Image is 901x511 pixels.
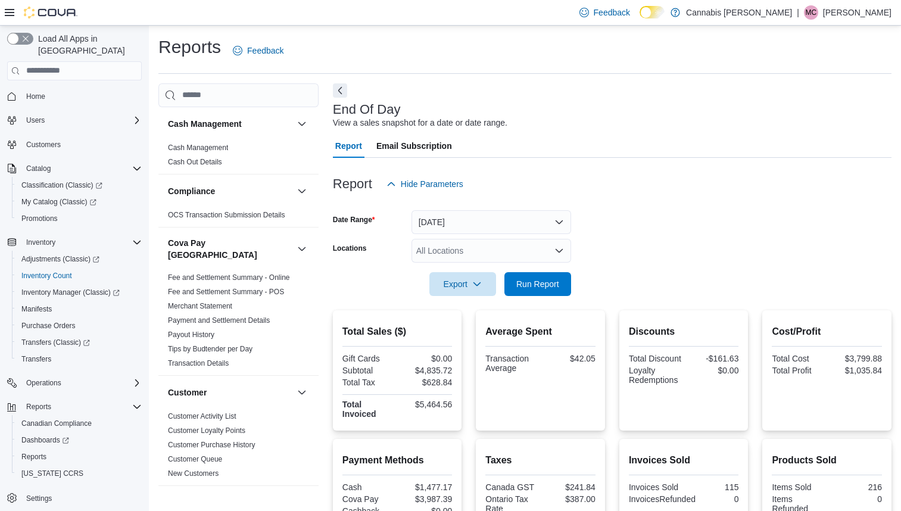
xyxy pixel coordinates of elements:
a: Fee and Settlement Summary - Online [168,273,290,282]
button: Transfers [12,351,146,367]
button: Cova Pay [GEOGRAPHIC_DATA] [295,242,309,256]
div: $628.84 [400,378,452,387]
div: $241.84 [543,482,596,492]
span: Reports [17,450,142,464]
div: Compliance [158,208,319,227]
span: Transfers (Classic) [17,335,142,350]
span: My Catalog (Classic) [21,197,96,207]
img: Cova [24,7,77,18]
h2: Discounts [629,325,739,339]
span: Adjustments (Classic) [17,252,142,266]
h3: Report [333,177,372,191]
button: Cash Management [168,118,292,130]
span: Home [26,92,45,101]
div: 0 [830,494,882,504]
a: Transfers (Classic) [12,334,146,351]
div: Canada GST [485,482,538,492]
button: Open list of options [554,246,564,255]
input: Dark Mode [640,6,665,18]
span: Home [21,89,142,104]
button: Canadian Compliance [12,415,146,432]
span: Classification (Classic) [17,178,142,192]
span: Dashboards [21,435,69,445]
div: Cash Management [158,141,319,174]
span: Inventory [21,235,142,250]
h2: Cost/Profit [772,325,882,339]
div: $0.00 [686,366,738,375]
span: Catalog [21,161,142,176]
span: Inventory Count [17,269,142,283]
span: Promotions [21,214,58,223]
span: Reports [21,452,46,462]
div: Items Sold [772,482,824,492]
strong: Total Invoiced [342,400,376,419]
button: Run Report [504,272,571,296]
a: Customer Activity List [168,412,236,420]
a: Fee and Settlement Summary - POS [168,288,284,296]
div: $387.00 [543,494,596,504]
a: Dashboards [12,432,146,448]
a: Merchant Statement [168,302,232,310]
button: Settings [2,489,146,506]
a: Customer Queue [168,455,222,463]
button: Cova Pay [GEOGRAPHIC_DATA] [168,237,292,261]
div: 0 [700,494,738,504]
span: Customers [26,140,61,149]
button: Catalog [2,160,146,177]
span: Inventory Manager (Classic) [17,285,142,300]
button: Reports [2,398,146,415]
p: | [797,5,799,20]
div: Gift Cards [342,354,395,363]
h3: Compliance [168,185,215,197]
button: Catalog [21,161,55,176]
h2: Products Sold [772,453,882,468]
span: Inventory [26,238,55,247]
button: Next [333,83,347,98]
span: Export [437,272,489,296]
span: Users [21,113,142,127]
h2: Payment Methods [342,453,453,468]
a: Canadian Compliance [17,416,96,431]
div: Mike Cochrane [804,5,818,20]
span: Inventory Manager (Classic) [21,288,120,297]
span: Transfers [21,354,51,364]
span: Cash Management [168,143,228,152]
span: Catalog [26,164,51,173]
a: Purchase Orders [17,319,80,333]
span: Reports [21,400,142,414]
a: [US_STATE] CCRS [17,466,88,481]
span: Canadian Compliance [17,416,142,431]
a: Dashboards [17,433,74,447]
div: Transaction Average [485,354,538,373]
span: Operations [21,376,142,390]
span: Settings [26,494,52,503]
span: MC [806,5,817,20]
span: Washington CCRS [17,466,142,481]
h2: Taxes [485,453,596,468]
button: Compliance [168,185,292,197]
div: $42.05 [543,354,596,363]
a: OCS Transaction Submission Details [168,211,285,219]
span: Dashboards [17,433,142,447]
a: Feedback [575,1,635,24]
span: Inventory Count [21,271,72,281]
a: Manifests [17,302,57,316]
span: Payment and Settlement Details [168,316,270,325]
a: Transfers [17,352,56,366]
button: Users [2,112,146,129]
div: Loyalty Redemptions [629,366,681,385]
button: Reports [12,448,146,465]
span: Feedback [594,7,630,18]
a: Adjustments (Classic) [12,251,146,267]
div: $3,987.39 [400,494,452,504]
span: Purchase Orders [17,319,142,333]
button: Home [2,88,146,105]
div: -$161.63 [686,354,738,363]
a: Transaction Details [168,359,229,367]
div: Invoices Sold [629,482,681,492]
a: Tips by Budtender per Day [168,345,252,353]
span: Adjustments (Classic) [21,254,99,264]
